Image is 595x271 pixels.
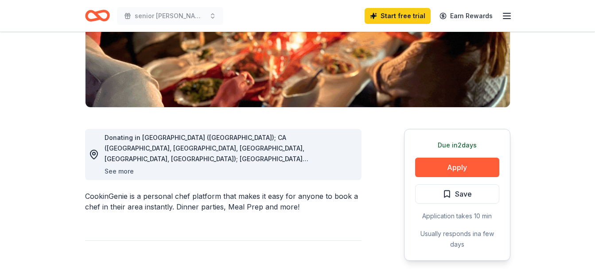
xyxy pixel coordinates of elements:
[135,11,206,21] span: senior [PERSON_NAME]
[105,166,134,177] button: See more
[415,158,499,177] button: Apply
[85,5,110,26] a: Home
[365,8,431,24] a: Start free trial
[117,7,223,25] button: senior [PERSON_NAME]
[455,188,472,200] span: Save
[415,140,499,151] div: Due in 2 days
[415,228,499,250] div: Usually responds in a few days
[415,211,499,221] div: Application takes 10 min
[415,184,499,204] button: Save
[434,8,498,24] a: Earn Rewards
[85,191,362,212] div: CookinGenie is a personal chef platform that makes it easy for anyone to book a chef in their are...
